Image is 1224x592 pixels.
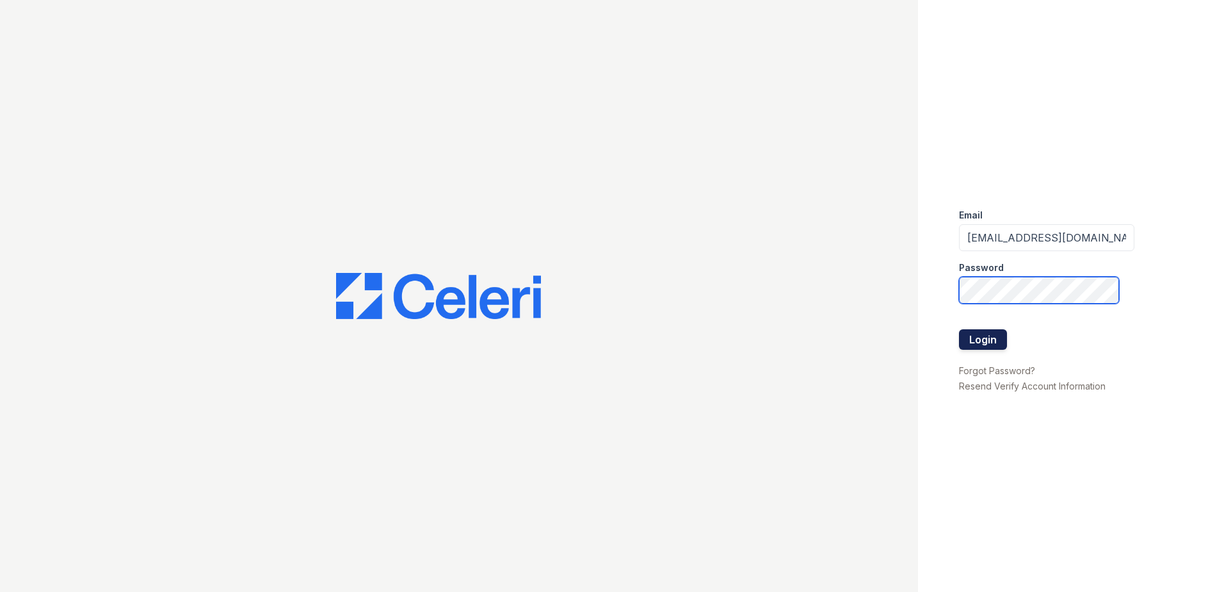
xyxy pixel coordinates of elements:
[959,261,1004,274] label: Password
[959,329,1007,350] button: Login
[959,381,1106,391] a: Resend Verify Account Information
[959,365,1035,376] a: Forgot Password?
[336,273,541,319] img: CE_Logo_Blue-a8612792a0a2168367f1c8372b55b34899dd931a85d93a1a3d3e32e68fde9ad4.png
[959,209,983,222] label: Email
